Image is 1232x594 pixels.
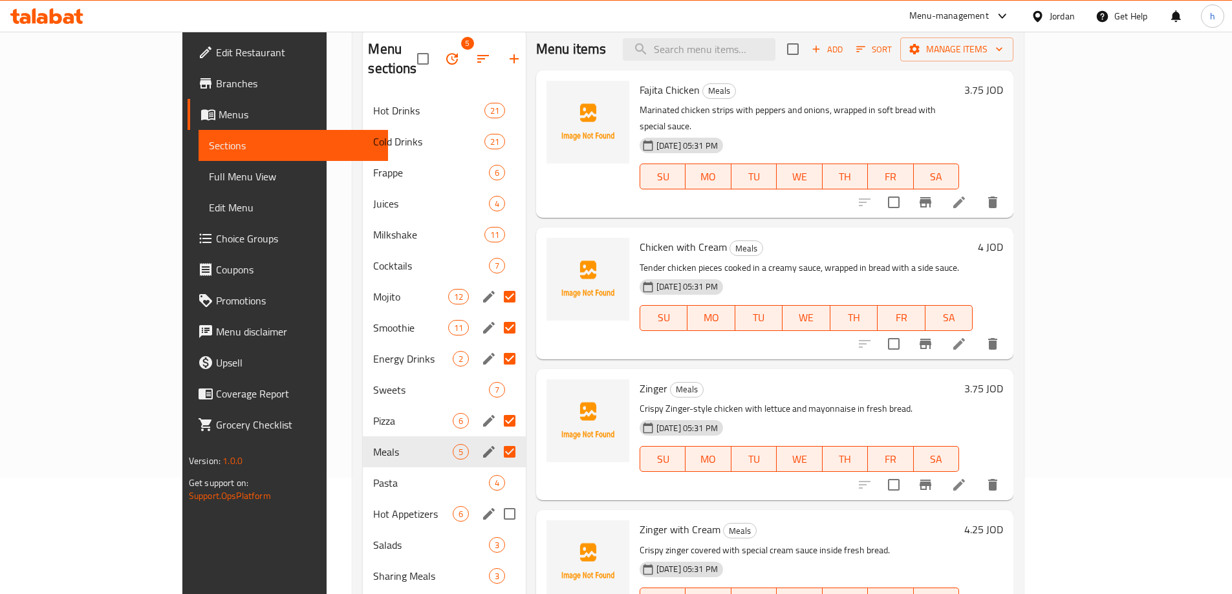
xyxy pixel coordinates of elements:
[651,563,723,575] span: [DATE] 05:31 PM
[188,223,388,254] a: Choice Groups
[216,417,378,432] span: Grocery Checklist
[536,39,607,59] h2: Menu items
[777,164,822,189] button: WE
[910,187,941,218] button: Branch-specific-item
[853,39,895,59] button: Sort
[911,41,1003,58] span: Manage items
[490,539,504,551] span: 3
[546,81,629,164] img: Fajita Chicken
[188,285,388,316] a: Promotions
[373,103,484,118] span: Hot Drinks
[453,353,468,365] span: 2
[188,37,388,68] a: Edit Restaurant
[188,409,388,440] a: Grocery Checklist
[373,227,484,242] span: Milkshake
[189,452,221,469] span: Version:
[880,471,907,498] span: Select to update
[640,237,727,257] span: Chicken with Cream
[489,258,505,273] div: items
[373,258,488,273] span: Cocktails
[363,467,525,498] div: Pasta4
[951,336,967,352] a: Edit menu item
[640,379,667,398] span: Zinger
[490,198,504,210] span: 4
[810,42,845,57] span: Add
[363,374,525,405] div: Sweets7
[925,305,973,331] button: SA
[909,8,989,24] div: Menu-management
[640,102,959,134] p: Marinated chicken strips with peppers and onions, wrapped in soft bread with special sauce.
[490,260,504,272] span: 7
[828,167,863,186] span: TH
[914,164,959,189] button: SA
[640,542,959,558] p: Crispy zinger covered with special cream sauce inside fresh bread.
[363,157,525,188] div: Frappe6
[856,42,892,57] span: Sort
[373,537,488,553] span: Salads
[873,167,908,186] span: FR
[914,446,959,472] button: SA
[216,76,378,91] span: Branches
[453,508,468,520] span: 6
[222,452,243,469] span: 1.0.0
[868,446,913,472] button: FR
[219,107,378,122] span: Menus
[373,568,488,584] div: Sharing Meals
[783,305,830,331] button: WE
[485,229,504,241] span: 11
[735,305,783,331] button: TU
[453,444,469,460] div: items
[479,442,499,461] button: edit
[363,343,525,374] div: Energy Drinks2edit
[363,188,525,219] div: Juices4
[977,187,1008,218] button: delete
[363,498,525,529] div: Hot Appetizers6edit
[740,308,777,327] span: TU
[978,238,1003,256] h6: 4 JOD
[489,196,505,211] div: items
[964,81,1003,99] h6: 3.75 JOD
[373,382,488,398] div: Sweets
[448,289,469,304] div: items
[640,401,959,417] p: Crispy Zinger-style chicken with lettuce and mayonnaise in fresh bread.
[453,446,468,458] span: 5
[640,80,700,100] span: Fajita Chicken
[880,189,907,216] span: Select to update
[484,227,505,242] div: items
[919,450,954,469] span: SA
[623,38,775,61] input: search
[779,36,806,63] span: Select section
[449,322,468,334] span: 11
[479,504,499,524] button: edit
[373,413,452,429] span: Pizza
[373,475,488,491] span: Pasta
[731,446,777,472] button: TU
[373,351,452,366] span: Energy Drinks
[823,446,868,472] button: TH
[782,450,817,469] span: WE
[188,99,388,130] a: Menus
[691,167,726,186] span: MO
[729,240,763,256] div: Meals
[703,83,735,98] span: Meals
[485,105,504,117] span: 21
[490,477,504,489] span: 4
[479,349,499,368] button: edit
[951,477,967,493] a: Edit menu item
[216,324,378,339] span: Menu disclaimer
[546,379,629,462] img: Zinger
[368,39,416,78] h2: Menu sections
[373,506,452,522] div: Hot Appetizers
[216,231,378,246] span: Choice Groups
[691,450,726,469] span: MO
[216,45,378,60] span: Edit Restaurant
[188,347,388,378] a: Upsell
[731,164,777,189] button: TU
[1210,9,1215,23] span: h
[878,305,925,331] button: FR
[651,140,723,152] span: [DATE] 05:31 PM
